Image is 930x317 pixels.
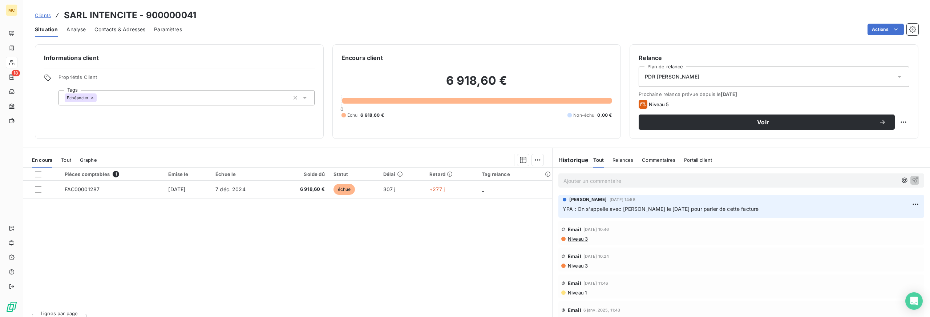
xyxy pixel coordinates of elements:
[583,227,609,232] span: [DATE] 10:46
[35,12,51,18] span: Clients
[58,74,315,84] span: Propriétés Client
[44,53,315,62] h6: Informations client
[567,263,588,269] span: Niveau 3
[593,157,604,163] span: Tout
[65,186,100,192] span: FAC00001287
[341,73,612,95] h2: 6 918,60 €
[333,184,355,195] span: échue
[568,253,581,259] span: Email
[482,171,548,177] div: Tag relance
[360,112,384,119] span: 6 918,60 €
[6,301,17,313] img: Logo LeanPay
[35,26,58,33] span: Situation
[429,186,445,192] span: +277 j
[647,119,879,125] span: Voir
[583,254,609,258] span: [DATE] 10:24
[154,26,182,33] span: Paramètres
[568,280,581,286] span: Email
[168,171,207,177] div: Émise le
[563,206,759,212] span: YPA : On s'appelle avec [PERSON_NAME] le [DATE] pour parler de cette facture
[383,171,421,177] div: Délai
[61,157,71,163] span: Tout
[67,96,89,100] span: Echéancier
[32,157,52,163] span: En cours
[649,101,669,107] span: Niveau 5
[684,157,712,163] span: Portail client
[610,197,635,202] span: [DATE] 14:58
[66,26,86,33] span: Analyse
[569,196,607,203] span: [PERSON_NAME]
[597,112,612,119] span: 0,00 €
[868,24,904,35] button: Actions
[568,226,581,232] span: Email
[639,53,909,62] h6: Relance
[553,156,589,164] h6: Historique
[341,53,383,62] h6: Encours client
[347,112,358,119] span: Échu
[567,236,588,242] span: Niveau 3
[583,281,608,285] span: [DATE] 11:46
[482,186,484,192] span: _
[168,186,185,192] span: [DATE]
[215,171,270,177] div: Échue le
[65,171,160,177] div: Pièces comptables
[279,171,325,177] div: Solde dû
[94,26,145,33] span: Contacts & Adresses
[573,112,594,119] span: Non-échu
[567,290,587,296] span: Niveau 1
[905,292,923,310] div: Open Intercom Messenger
[612,157,633,163] span: Relances
[80,157,97,163] span: Graphe
[721,91,737,97] span: [DATE]
[113,171,119,177] span: 1
[639,115,895,130] button: Voir
[340,106,343,112] span: 0
[35,12,51,19] a: Clients
[642,157,675,163] span: Commentaires
[6,4,17,16] div: MC
[215,186,246,192] span: 7 déc. 2024
[97,95,102,101] input: Ajouter une valeur
[12,70,20,76] span: 18
[279,186,325,193] span: 6 918,60 €
[64,9,196,22] h3: SARL INTENCITE - 900000041
[383,186,396,192] span: 307 j
[639,91,909,97] span: Prochaine relance prévue depuis le
[333,171,375,177] div: Statut
[568,307,581,313] span: Email
[645,73,699,80] span: PDR [PERSON_NAME]
[583,308,620,312] span: 6 janv. 2025, 11:43
[429,171,473,177] div: Retard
